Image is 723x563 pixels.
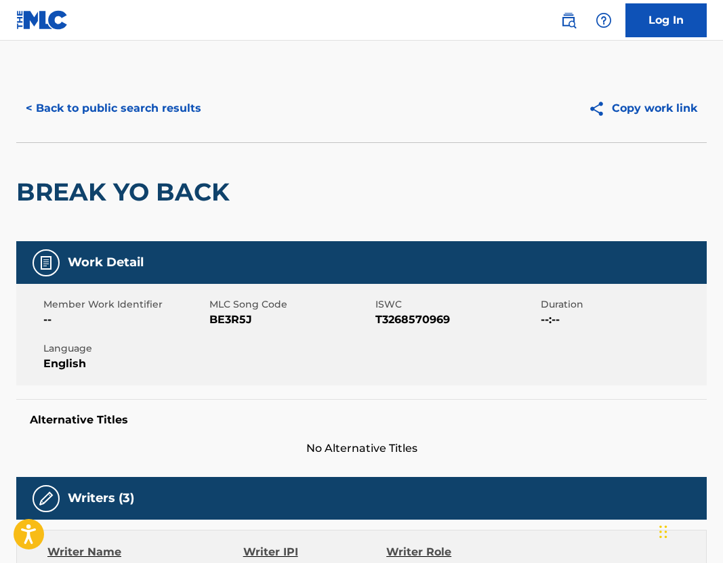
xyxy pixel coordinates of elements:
[43,356,206,372] span: English
[590,7,617,34] div: Help
[68,491,134,506] h5: Writers (3)
[560,12,577,28] img: search
[596,12,612,28] img: help
[43,312,206,328] span: --
[243,544,387,560] div: Writer IPI
[625,3,707,37] a: Log In
[16,10,68,30] img: MLC Logo
[209,297,372,312] span: MLC Song Code
[68,255,144,270] h5: Work Detail
[579,91,707,125] button: Copy work link
[38,491,54,507] img: Writers
[16,177,236,207] h2: BREAK YO BACK
[30,413,693,427] h5: Alternative Titles
[16,91,211,125] button: < Back to public search results
[43,297,206,312] span: Member Work Identifier
[655,498,723,563] iframe: Chat Widget
[16,440,707,457] span: No Alternative Titles
[43,341,206,356] span: Language
[386,544,516,560] div: Writer Role
[209,312,372,328] span: BE3R5J
[38,255,54,271] img: Work Detail
[47,544,243,560] div: Writer Name
[659,512,667,552] div: Drag
[555,7,582,34] a: Public Search
[588,100,612,117] img: Copy work link
[541,312,703,328] span: --:--
[541,297,703,312] span: Duration
[375,297,538,312] span: ISWC
[375,312,538,328] span: T3268570969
